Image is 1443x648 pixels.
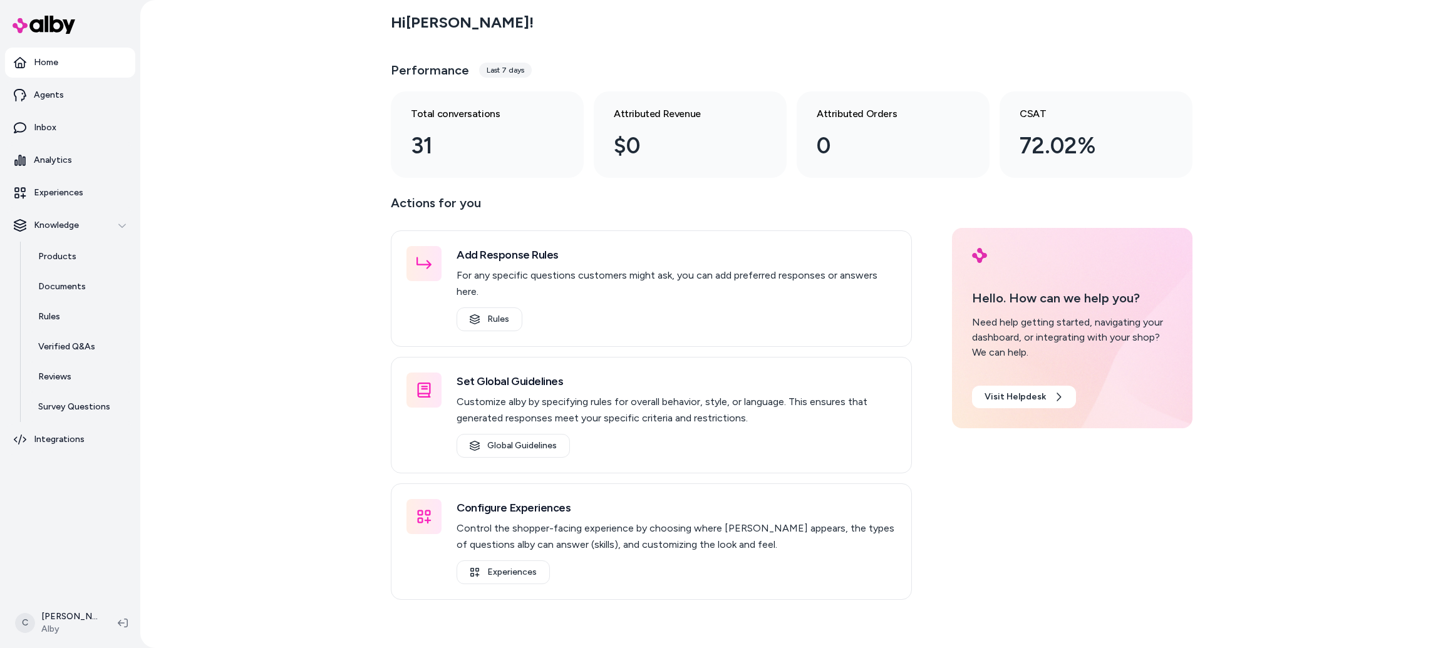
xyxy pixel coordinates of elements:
a: Integrations [5,424,135,455]
p: Actions for you [391,193,912,223]
p: Verified Q&As [38,341,95,353]
button: C[PERSON_NAME]Alby [8,603,108,643]
p: Documents [38,280,86,293]
p: Integrations [34,433,85,446]
p: Inbox [34,121,56,134]
button: Knowledge [5,210,135,240]
p: Products [38,250,76,263]
h3: Set Global Guidelines [457,373,896,390]
p: For any specific questions customers might ask, you can add preferred responses or answers here. [457,267,896,300]
a: Total conversations 31 [391,91,584,178]
a: Rules [457,307,522,331]
p: Experiences [34,187,83,199]
h3: Add Response Rules [457,246,896,264]
p: Rules [38,311,60,323]
a: Survey Questions [26,392,135,422]
a: Global Guidelines [457,434,570,458]
a: Visit Helpdesk [972,386,1076,408]
h3: Attributed Revenue [614,106,747,121]
h3: CSAT [1020,106,1152,121]
a: Home [5,48,135,78]
a: Products [26,242,135,272]
span: Alby [41,623,98,635]
a: Attributed Revenue $0 [594,91,787,178]
p: Customize alby by specifying rules for overall behavior, style, or language. This ensures that ge... [457,394,896,426]
p: Survey Questions [38,401,110,413]
div: $0 [614,129,747,163]
p: Control the shopper-facing experience by choosing where [PERSON_NAME] appears, the types of quest... [457,520,896,553]
div: 72.02% [1020,129,1152,163]
a: Documents [26,272,135,302]
a: Analytics [5,145,135,175]
h3: Total conversations [411,106,544,121]
div: Need help getting started, navigating your dashboard, or integrating with your shop? We can help. [972,315,1172,360]
a: Experiences [5,178,135,208]
a: Inbox [5,113,135,143]
img: alby Logo [972,248,987,263]
a: Rules [26,302,135,332]
p: Agents [34,89,64,101]
p: Analytics [34,154,72,167]
h3: Attributed Orders [817,106,949,121]
a: CSAT 72.02% [1000,91,1192,178]
a: Attributed Orders 0 [797,91,990,178]
a: Agents [5,80,135,110]
h3: Performance [391,61,469,79]
a: Experiences [457,560,550,584]
div: 31 [411,129,544,163]
h3: Configure Experiences [457,499,896,517]
a: Reviews [26,362,135,392]
p: Hello. How can we help you? [972,289,1172,307]
span: C [15,613,35,633]
a: Verified Q&As [26,332,135,362]
div: Last 7 days [479,63,532,78]
p: Knowledge [34,219,79,232]
h2: Hi [PERSON_NAME] ! [391,13,534,32]
p: [PERSON_NAME] [41,610,98,623]
p: Home [34,56,58,69]
p: Reviews [38,371,71,383]
img: alby Logo [13,16,75,34]
div: 0 [817,129,949,163]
